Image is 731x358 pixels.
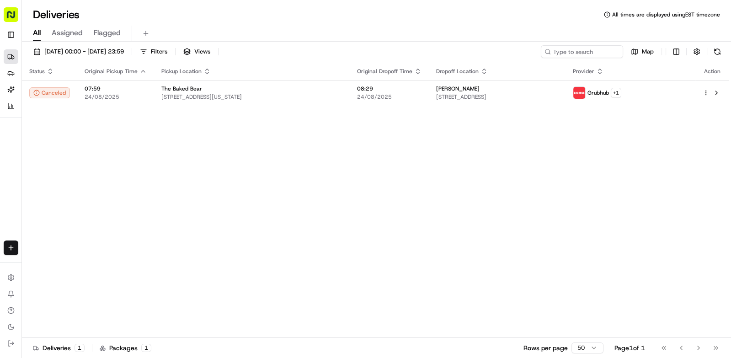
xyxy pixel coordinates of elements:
div: Start new chat [41,87,150,96]
span: Views [194,48,210,56]
span: Status [29,68,45,75]
span: [STREET_ADDRESS] [436,93,558,101]
span: 08:29 [357,85,422,92]
span: [STREET_ADDRESS][US_STATE] [161,93,342,101]
span: Grubhub [587,89,609,96]
img: 1736555255976-a54dd68f-1ca7-489b-9aae-adbdc363a1c4 [18,142,26,149]
div: 1 [75,344,85,352]
p: Welcome 👋 [9,36,166,51]
span: Dropoff Location [436,68,479,75]
img: 5e692f75ce7d37001a5d71f1 [573,87,585,99]
span: Flagged [94,27,121,38]
span: 24/08/2025 [357,93,422,101]
a: 📗Knowledge Base [5,200,74,217]
div: 📗 [9,205,16,212]
img: Alwin [9,157,24,172]
button: Start new chat [155,90,166,101]
div: Deliveries [33,343,85,353]
a: Powered byPylon [64,226,111,233]
img: Nash [9,9,27,27]
span: • [76,166,79,173]
span: The Baked Bear [161,85,202,92]
span: [PERSON_NAME] [436,85,480,92]
img: Regen Pajulas [9,133,24,147]
div: 💻 [77,205,85,212]
span: API Documentation [86,204,147,213]
span: 24/08/2025 [85,93,147,101]
span: Knowledge Base [18,204,70,213]
span: • [69,141,72,149]
span: Original Dropoff Time [357,68,412,75]
span: All times are displayed using EST timezone [612,11,720,18]
div: Packages [100,343,151,353]
button: Views [179,45,214,58]
button: Filters [136,45,171,58]
span: Pylon [91,226,111,233]
a: 💻API Documentation [74,200,150,217]
input: Type to search [541,45,623,58]
span: Original Pickup Time [85,68,138,75]
span: All [33,27,41,38]
button: See all [142,117,166,128]
span: Filters [151,48,167,56]
button: Canceled [29,87,70,98]
button: Refresh [711,45,724,58]
span: 07:59 [85,85,147,92]
span: Map [642,48,654,56]
span: Assigned [52,27,83,38]
img: 9188753566659_6852d8bf1fb38e338040_72.png [19,87,36,103]
span: Regen Pajulas [28,141,67,149]
span: [PERSON_NAME] [28,166,74,173]
span: Pickup Location [161,68,202,75]
div: Past conversations [9,118,61,126]
button: [DATE] 00:00 - [DATE] 23:59 [29,45,128,58]
span: 9 ago [74,141,89,149]
div: We're available if you need us! [41,96,126,103]
img: 1736555255976-a54dd68f-1ca7-489b-9aae-adbdc363a1c4 [9,87,26,103]
div: Page 1 of 1 [614,343,645,353]
button: Map [627,45,658,58]
h1: Deliveries [33,7,80,22]
span: Provider [573,68,594,75]
input: Clear [24,59,151,68]
button: +1 [611,88,621,98]
p: Rows per page [523,343,568,353]
img: 1736555255976-a54dd68f-1ca7-489b-9aae-adbdc363a1c4 [18,166,26,174]
span: [DATE] [81,166,100,173]
div: Action [703,68,722,75]
div: 1 [141,344,151,352]
span: [DATE] 00:00 - [DATE] 23:59 [44,48,124,56]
